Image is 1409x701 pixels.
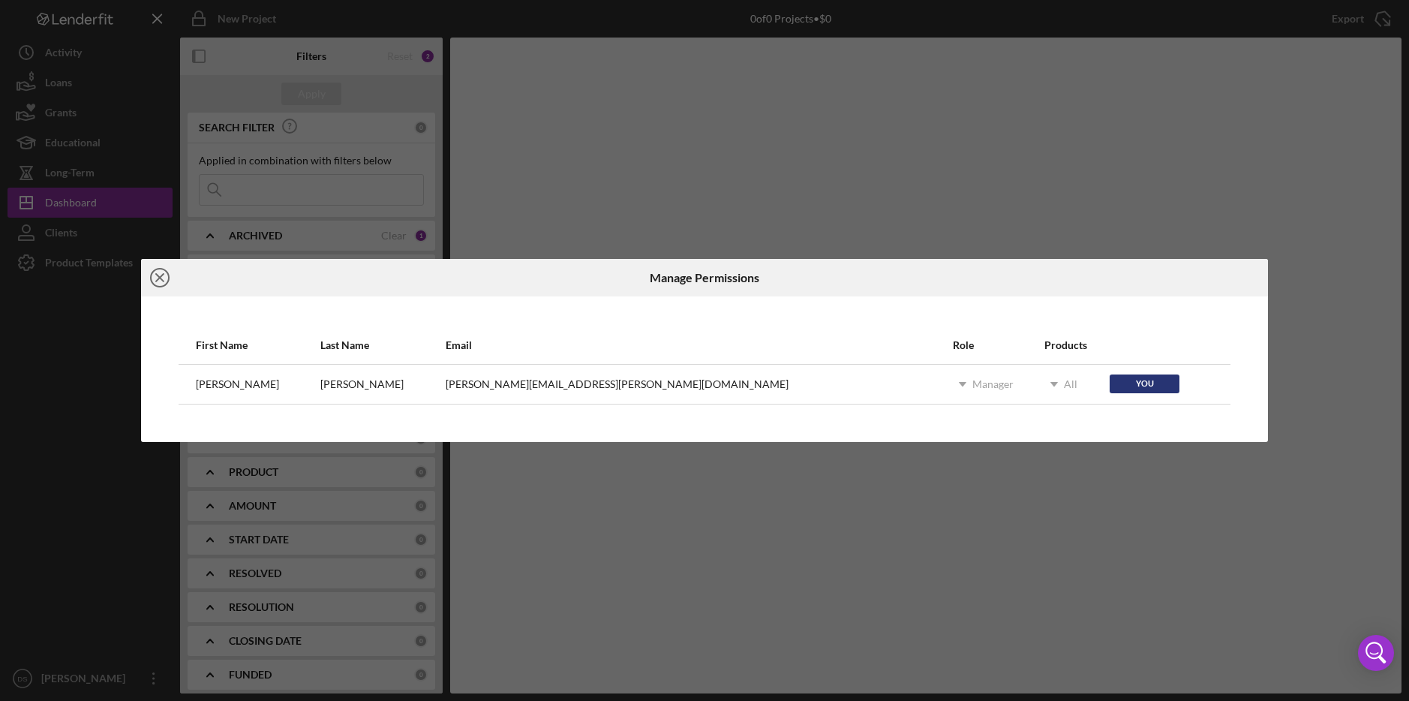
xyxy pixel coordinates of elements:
[196,378,279,390] div: [PERSON_NAME]
[320,339,443,351] div: Last Name
[446,339,951,351] div: Email
[1044,339,1108,351] div: Products
[953,339,1043,351] div: Role
[1358,635,1394,671] div: Open Intercom Messenger
[1110,375,1179,393] div: You
[650,271,759,284] h6: Manage Permissions
[972,378,1014,390] div: Manager
[196,339,319,351] div: First Name
[446,378,789,390] div: [PERSON_NAME][EMAIL_ADDRESS][PERSON_NAME][DOMAIN_NAME]
[320,378,404,390] div: [PERSON_NAME]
